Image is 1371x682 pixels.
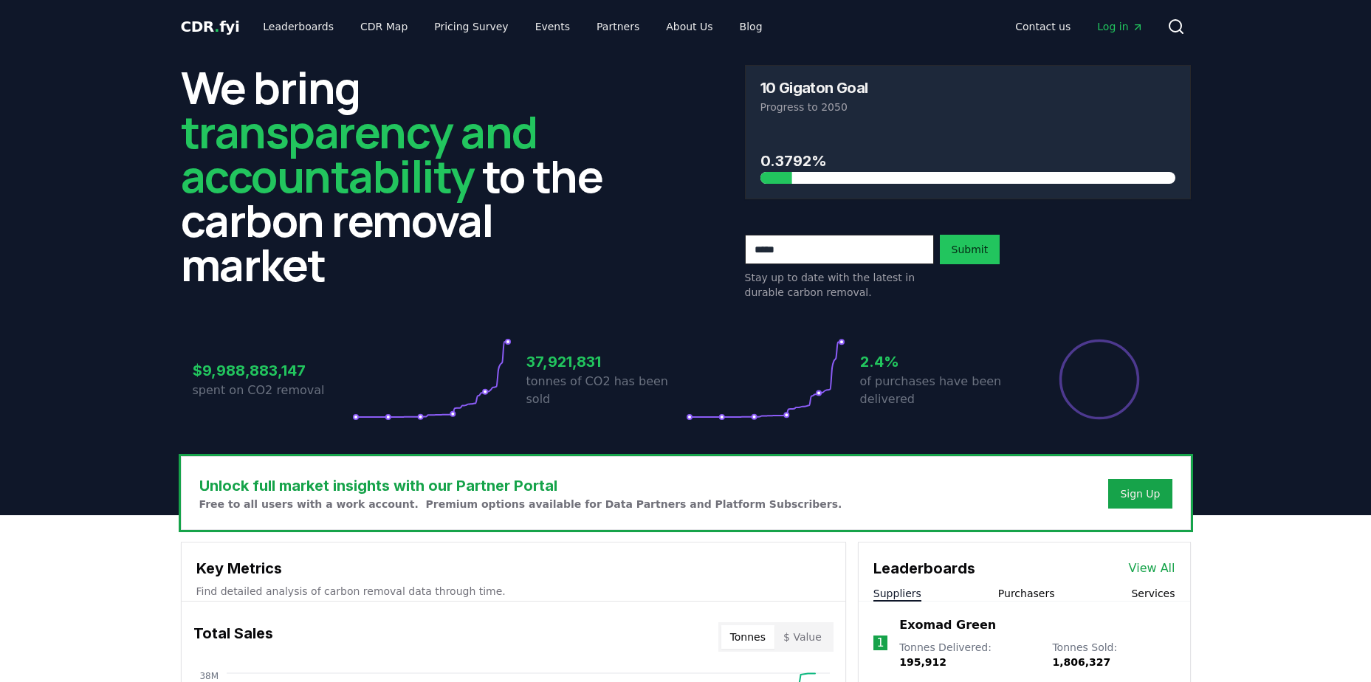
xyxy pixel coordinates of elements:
[873,557,975,579] h3: Leaderboards
[873,586,921,601] button: Suppliers
[585,13,651,40] a: Partners
[348,13,419,40] a: CDR Map
[1052,640,1175,669] p: Tonnes Sold :
[1129,559,1175,577] a: View All
[1131,586,1175,601] button: Services
[251,13,774,40] nav: Main
[422,13,520,40] a: Pricing Survey
[523,13,582,40] a: Events
[1052,656,1110,668] span: 1,806,327
[760,80,868,95] h3: 10 Gigaton Goal
[193,359,352,382] h3: $9,988,883,147
[860,351,1020,373] h3: 2.4%
[181,18,240,35] span: CDR fyi
[1097,19,1143,34] span: Log in
[181,16,240,37] a: CDR.fyi
[196,584,831,599] p: Find detailed analysis of carbon removal data through time.
[774,625,831,649] button: $ Value
[1085,13,1155,40] a: Log in
[196,557,831,579] h3: Key Metrics
[1120,486,1160,501] a: Sign Up
[1058,338,1141,421] div: Percentage of sales delivered
[1108,479,1172,509] button: Sign Up
[899,656,946,668] span: 195,912
[760,100,1175,114] p: Progress to 2050
[526,373,686,408] p: tonnes of CO2 has been sold
[193,382,352,399] p: spent on CO2 removal
[199,497,842,512] p: Free to all users with a work account. Premium options available for Data Partners and Platform S...
[654,13,724,40] a: About Us
[899,616,996,634] a: Exomad Green
[199,475,842,497] h3: Unlock full market insights with our Partner Portal
[860,373,1020,408] p: of purchases have been delivered
[181,101,537,206] span: transparency and accountability
[1003,13,1155,40] nav: Main
[1003,13,1082,40] a: Contact us
[899,640,1037,669] p: Tonnes Delivered :
[251,13,346,40] a: Leaderboards
[199,671,219,681] tspan: 38M
[181,65,627,286] h2: We bring to the carbon removal market
[193,622,273,652] h3: Total Sales
[214,18,219,35] span: .
[526,351,686,373] h3: 37,921,831
[745,270,934,300] p: Stay up to date with the latest in durable carbon removal.
[721,625,774,649] button: Tonnes
[876,634,884,652] p: 1
[760,150,1175,172] h3: 0.3792%
[998,586,1055,601] button: Purchasers
[940,235,1000,264] button: Submit
[728,13,774,40] a: Blog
